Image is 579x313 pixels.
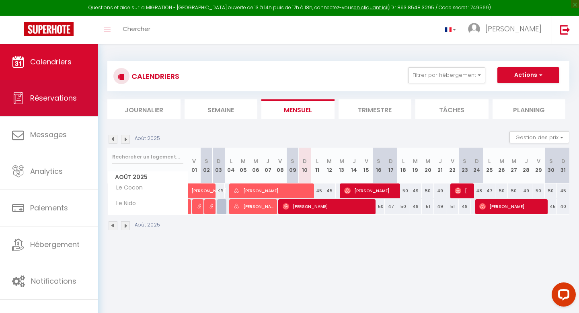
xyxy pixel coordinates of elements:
[475,157,479,165] abbr: D
[451,157,454,165] abbr: V
[485,24,542,34] span: [PERSON_NAME]
[291,157,294,165] abbr: S
[483,183,496,198] div: 47
[197,199,201,214] span: [PERSON_NAME]
[348,148,360,183] th: 14
[323,183,336,198] div: 45
[557,183,569,198] div: 45
[495,183,508,198] div: 50
[316,157,318,165] abbr: L
[278,157,282,165] abbr: V
[463,157,466,165] abbr: S
[471,148,483,183] th: 24
[499,157,504,165] abbr: M
[200,148,213,183] th: 02
[108,171,188,183] span: Août 2025
[459,148,471,183] th: 23
[188,183,201,199] a: [PERSON_NAME]
[339,157,344,165] abbr: M
[327,157,332,165] abbr: M
[266,157,269,165] abbr: J
[468,23,480,35] img: ...
[509,131,569,143] button: Gestion des prix
[495,148,508,183] th: 26
[397,148,410,183] th: 18
[274,148,287,183] th: 08
[520,148,533,183] th: 28
[344,183,398,198] span: [PERSON_NAME]
[209,199,213,214] span: [PERSON_NAME]
[365,157,368,165] abbr: V
[545,279,579,313] iframe: LiveChat chat widget
[537,157,540,165] abbr: V
[446,199,459,214] div: 51
[497,67,559,83] button: Actions
[389,157,393,165] abbr: D
[557,148,569,183] th: 31
[30,239,80,249] span: Hébergement
[402,157,404,165] abbr: L
[532,148,545,183] th: 29
[471,183,483,198] div: 48
[422,183,434,198] div: 50
[459,199,471,214] div: 49
[30,166,63,176] span: Analytics
[336,148,348,183] th: 13
[205,157,208,165] abbr: S
[283,199,374,214] span: [PERSON_NAME]
[191,179,228,194] span: [PERSON_NAME]
[311,148,323,183] th: 11
[354,4,387,11] a: en cliquant ici
[303,157,307,165] abbr: D
[353,157,356,165] abbr: J
[520,183,533,198] div: 49
[545,199,557,214] div: 45
[360,148,373,183] th: 15
[377,157,380,165] abbr: S
[261,99,335,119] li: Mensuel
[545,148,557,183] th: 30
[397,199,410,214] div: 50
[422,199,434,214] div: 51
[372,199,385,214] div: 50
[561,157,565,165] abbr: D
[117,16,156,44] a: Chercher
[323,148,336,183] th: 12
[135,135,160,142] p: Août 2025
[545,183,557,198] div: 50
[225,148,237,183] th: 04
[525,157,528,165] abbr: J
[237,148,250,183] th: 05
[185,99,258,119] li: Semaine
[483,148,496,183] th: 25
[532,183,545,198] div: 50
[30,130,67,140] span: Messages
[30,57,72,67] span: Calendriers
[24,22,74,36] img: Super Booking
[409,148,422,183] th: 19
[230,157,232,165] abbr: L
[408,67,485,83] button: Filtrer par hébergement
[249,148,262,183] th: 06
[422,148,434,183] th: 20
[233,199,275,214] span: [PERSON_NAME]
[511,157,516,165] abbr: M
[488,157,491,165] abbr: L
[262,148,274,183] th: 07
[30,203,68,213] span: Paiements
[409,183,422,198] div: 49
[455,183,471,198] span: [PERSON_NAME]
[508,148,520,183] th: 27
[493,99,566,119] li: Planning
[397,183,410,198] div: 50
[434,148,446,183] th: 21
[409,199,422,214] div: 49
[439,157,442,165] abbr: J
[557,199,569,214] div: 40
[372,148,385,183] th: 16
[434,183,446,198] div: 49
[107,99,181,119] li: Journalier
[253,157,258,165] abbr: M
[109,199,139,208] span: Le Nido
